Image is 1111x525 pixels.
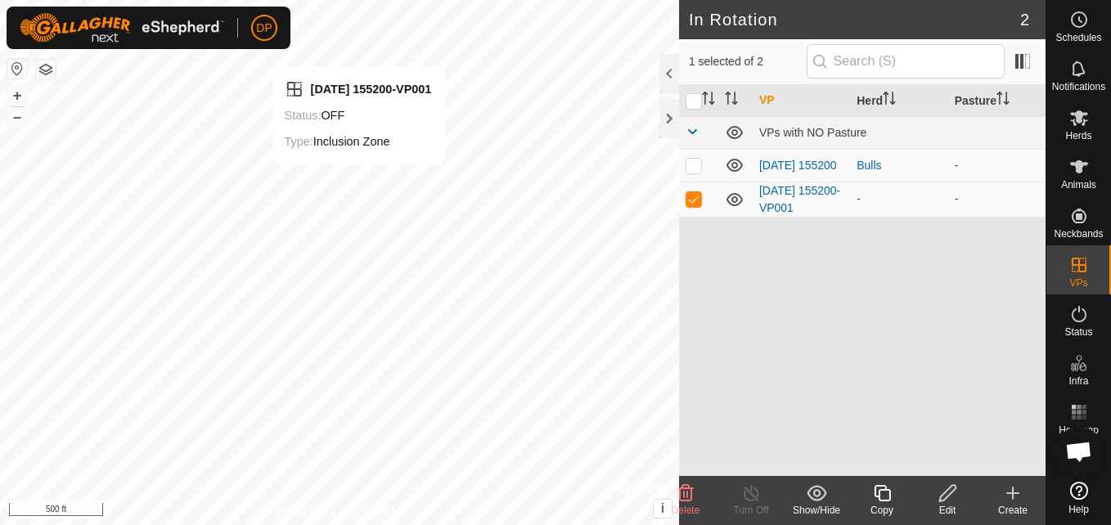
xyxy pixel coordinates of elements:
[356,504,404,518] a: Contact Us
[285,79,432,99] div: [DATE] 155200-VP001
[915,503,980,518] div: Edit
[1052,82,1105,92] span: Notifications
[702,94,715,107] p-sorticon: Activate to sort
[948,149,1046,182] td: -
[256,20,272,37] span: DP
[948,85,1046,117] th: Pasture
[753,85,850,117] th: VP
[1020,7,1029,32] span: 2
[759,159,837,172] a: [DATE] 155200
[725,94,738,107] p-sorticon: Activate to sort
[850,85,947,117] th: Herd
[948,182,1046,217] td: -
[1069,278,1087,288] span: VPs
[661,501,664,515] span: i
[275,504,336,518] a: Privacy Policy
[20,13,224,43] img: Gallagher Logo
[759,184,840,214] a: [DATE] 155200-VP001
[7,86,27,105] button: +
[285,135,313,148] label: Type:
[672,505,700,516] span: Delete
[980,503,1046,518] div: Create
[807,44,1005,79] input: Search (S)
[857,191,941,208] div: -
[654,500,672,518] button: i
[7,107,27,127] button: –
[996,94,1010,107] p-sorticon: Activate to sort
[718,503,784,518] div: Turn Off
[857,157,941,174] div: Bulls
[1046,475,1111,521] a: Help
[784,503,849,518] div: Show/Hide
[1055,427,1104,476] div: Open chat
[1055,33,1101,43] span: Schedules
[689,10,1020,29] h2: In Rotation
[1068,505,1089,514] span: Help
[285,105,432,125] div: OFF
[1068,376,1088,386] span: Infra
[285,132,432,151] div: Inclusion Zone
[689,53,807,70] span: 1 selected of 2
[1054,229,1103,239] span: Neckbands
[36,60,56,79] button: Map Layers
[1061,180,1096,190] span: Animals
[7,59,27,79] button: Reset Map
[759,126,1039,139] div: VPs with NO Pasture
[1064,327,1092,337] span: Status
[849,503,915,518] div: Copy
[883,94,896,107] p-sorticon: Activate to sort
[285,109,322,122] label: Status:
[1065,131,1091,141] span: Herds
[1059,425,1099,435] span: Heatmap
